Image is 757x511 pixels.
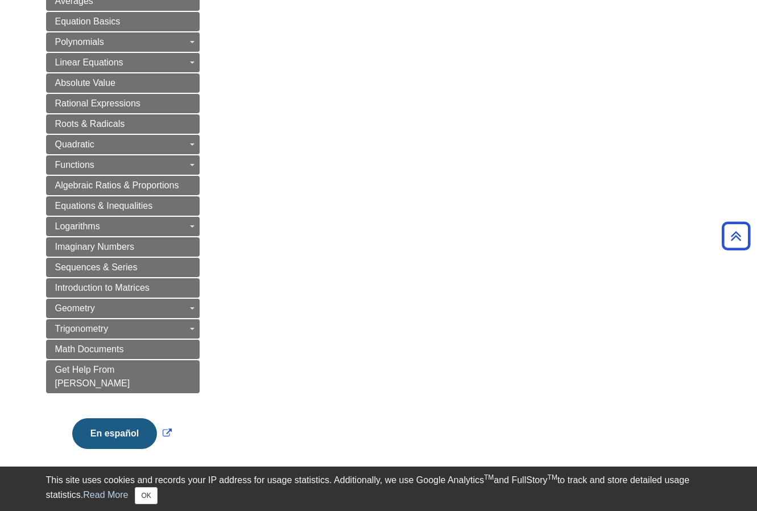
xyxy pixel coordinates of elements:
[55,180,179,190] span: Algebraic Ratios & Proportions
[55,201,153,211] span: Equations & Inequalities
[46,135,200,154] a: Quadratic
[69,428,175,438] a: Link opens in new window
[46,319,200,339] a: Trigonometry
[55,221,100,231] span: Logarithms
[55,37,104,47] span: Polynomials
[46,237,200,257] a: Imaginary Numbers
[46,299,200,318] a: Geometry
[55,344,124,354] span: Math Documents
[55,160,94,170] span: Functions
[46,155,200,175] a: Functions
[83,490,128,500] a: Read More
[55,119,125,129] span: Roots & Radicals
[46,114,200,134] a: Roots & Radicals
[55,139,94,149] span: Quadratic
[55,78,115,88] span: Absolute Value
[46,258,200,277] a: Sequences & Series
[46,340,200,359] a: Math Documents
[46,12,200,31] a: Equation Basics
[55,324,109,333] span: Trigonometry
[55,262,138,272] span: Sequences & Series
[548,473,557,481] sup: TM
[46,217,200,236] a: Logarithms
[55,98,140,108] span: Rational Expressions
[46,94,200,113] a: Rational Expressions
[46,32,200,52] a: Polynomials
[55,365,130,388] span: Get Help From [PERSON_NAME]
[46,176,200,195] a: Algebraic Ratios & Proportions
[55,303,95,313] span: Geometry
[46,196,200,216] a: Equations & Inequalities
[55,242,135,252] span: Imaginary Numbers
[55,57,123,67] span: Linear Equations
[46,73,200,93] a: Absolute Value
[46,360,200,393] a: Get Help From [PERSON_NAME]
[718,228,754,244] a: Back to Top
[72,418,157,449] button: En español
[46,278,200,298] a: Introduction to Matrices
[135,487,157,504] button: Close
[46,53,200,72] a: Linear Equations
[46,473,712,504] div: This site uses cookies and records your IP address for usage statistics. Additionally, we use Goo...
[55,17,121,26] span: Equation Basics
[484,473,494,481] sup: TM
[55,283,150,292] span: Introduction to Matrices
